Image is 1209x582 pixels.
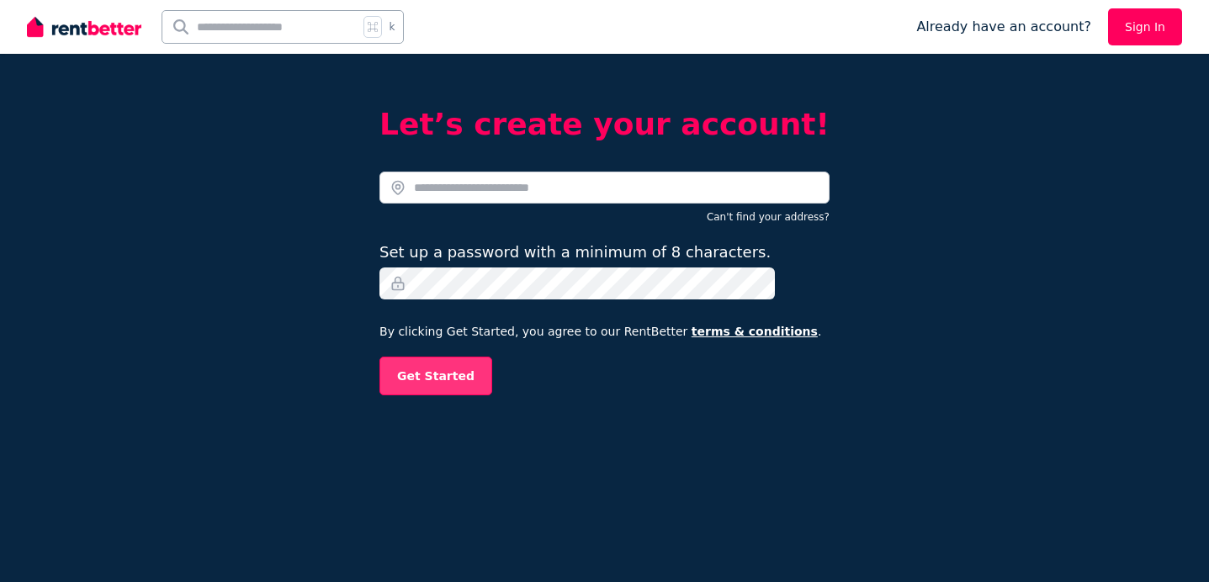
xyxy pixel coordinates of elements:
[379,357,492,395] button: Get Started
[27,14,141,40] img: RentBetter
[1108,8,1182,45] a: Sign In
[389,20,395,34] span: k
[916,17,1091,37] span: Already have an account?
[379,241,771,264] label: Set up a password with a minimum of 8 characters.
[707,210,830,224] button: Can't find your address?
[379,108,830,141] h2: Let’s create your account!
[692,325,818,338] a: terms & conditions
[379,323,830,340] p: By clicking Get Started, you agree to our RentBetter .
